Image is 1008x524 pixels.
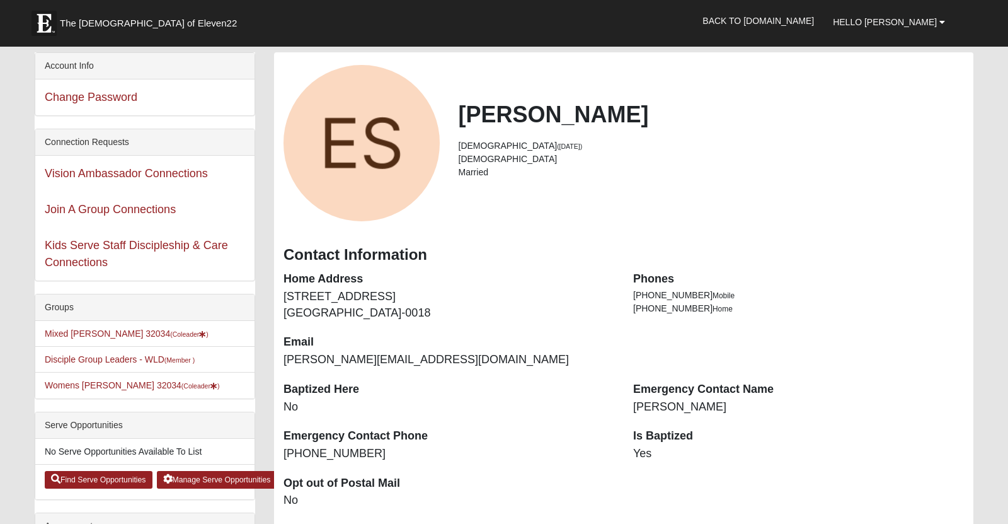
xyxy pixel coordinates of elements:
dt: Emergency Contact Name [633,381,964,398]
a: View Fullsize Photo [283,65,440,221]
span: Hello [PERSON_NAME] [833,17,937,27]
dt: Is Baptized [633,428,964,445]
a: Womens [PERSON_NAME] 32034(Coleader) [45,380,219,390]
li: Married [459,166,965,179]
h2: [PERSON_NAME] [459,101,965,128]
dt: Home Address [283,271,614,288]
div: Serve Opportunities [35,412,255,439]
dd: [PERSON_NAME] [633,399,964,416]
li: [PHONE_NUMBER] [633,302,964,315]
dt: Baptized Here [283,381,614,398]
h3: Contact Information [283,246,964,264]
dt: Emergency Contact Phone [283,428,614,445]
dd: No [283,399,614,416]
a: Disciple Group Leaders - WLD(Member ) [45,354,195,364]
small: (Coleader ) [170,330,209,338]
span: The [DEMOGRAPHIC_DATA] of Eleven22 [60,17,237,30]
a: Find Serve Opportunities [45,471,152,489]
dd: No [283,492,614,509]
small: ([DATE]) [557,143,582,150]
dd: [PERSON_NAME][EMAIL_ADDRESS][DOMAIN_NAME] [283,352,614,368]
span: Home [713,305,733,313]
a: Vision Ambassador Connections [45,167,208,180]
small: (Member ) [164,356,195,364]
a: Back to [DOMAIN_NAME] [693,5,823,37]
div: Groups [35,294,255,321]
dt: Phones [633,271,964,288]
div: Account Info [35,53,255,79]
a: Hello [PERSON_NAME] [823,6,954,38]
li: No Serve Opportunities Available To List [35,439,255,465]
a: Mixed [PERSON_NAME] 32034(Coleader) [45,329,209,339]
a: Kids Serve Staff Discipleship & Care Connections [45,239,228,269]
dt: Email [283,334,614,351]
dd: [PHONE_NUMBER] [283,446,614,462]
div: Connection Requests [35,129,255,156]
a: Change Password [45,91,137,103]
a: Manage Serve Opportunities [157,471,277,489]
img: Eleven22 logo [31,11,57,36]
li: [DEMOGRAPHIC_DATA] [459,153,965,166]
dt: Opt out of Postal Mail [283,475,614,492]
li: [PHONE_NUMBER] [633,289,964,302]
a: Join A Group Connections [45,203,176,216]
li: [DEMOGRAPHIC_DATA] [459,139,965,153]
span: Mobile [713,291,735,300]
small: (Coleader ) [181,382,220,390]
dd: [STREET_ADDRESS] [GEOGRAPHIC_DATA]-0018 [283,289,614,321]
dd: Yes [633,446,964,462]
a: The [DEMOGRAPHIC_DATA] of Eleven22 [25,4,277,36]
